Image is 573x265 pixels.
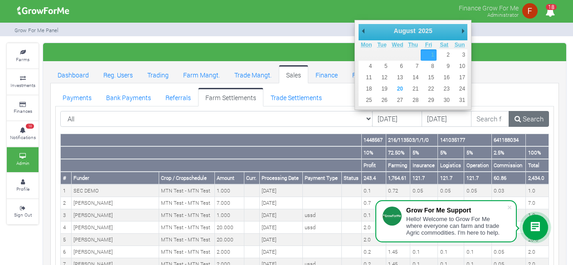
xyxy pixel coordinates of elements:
[71,222,159,234] td: [PERSON_NAME]
[14,2,73,20] img: growforme image
[438,246,464,258] td: 0.1
[386,159,410,172] th: Farming
[410,197,438,209] td: 0.35
[421,83,436,95] button: 22
[302,222,341,234] td: ussd
[15,27,58,34] small: Grow For Me Panel
[386,246,410,258] td: 1.45
[406,216,507,236] div: Hello! Welcome to Grow For Me where everyone can farm and trade Agric commodities. I'm here to help.
[259,172,302,184] th: Processing Date
[7,69,39,94] a: Investments
[452,83,467,95] button: 24
[7,173,39,198] a: Profile
[361,197,386,209] td: 0.7
[16,160,29,166] small: Admin
[259,222,302,234] td: [DATE]
[372,111,422,127] input: DD/MM/YYYY
[61,172,72,184] th: #
[198,88,263,106] a: Farm Settlements
[26,124,34,129] span: 18
[491,246,525,258] td: 0.05
[308,65,345,83] a: Finance
[452,61,467,72] button: 10
[361,209,386,222] td: 0.1
[438,134,492,146] th: 141035177
[452,72,467,83] button: 17
[390,61,405,72] button: 6
[345,65,382,83] a: Reports
[464,184,492,197] td: 0.05
[159,172,214,184] th: Crop / Cropschedule
[526,184,549,197] td: 1.0
[417,24,434,38] div: 2025
[437,49,452,61] button: 2
[10,134,36,140] small: Notifications
[61,184,72,197] td: 1
[214,184,244,197] td: 1.000
[158,88,198,106] a: Referrals
[361,222,386,234] td: 2.0
[14,212,32,218] small: Sign Out
[61,222,72,234] td: 4
[541,2,559,22] i: Notifications
[491,184,525,197] td: 0.03
[421,61,436,72] button: 8
[464,146,492,159] th: 5%
[526,159,549,172] th: Total
[61,246,72,258] td: 6
[541,9,559,17] a: 18
[421,49,436,61] button: 1
[452,49,467,61] button: 3
[214,222,244,234] td: 20.000
[408,42,418,48] abbr: Thursday
[361,172,386,184] th: 243.4
[437,72,452,83] button: 16
[7,147,39,172] a: Admin
[410,184,438,197] td: 0.05
[405,83,421,95] button: 21
[259,246,302,258] td: [DATE]
[386,146,410,159] th: 72.50%
[455,42,465,48] abbr: Sunday
[487,11,519,18] small: Administrator
[259,197,302,209] td: [DATE]
[302,172,341,184] th: Payment Type
[71,172,159,184] th: Funder
[491,146,525,159] th: 2.5%
[159,222,214,234] td: MTN Test - MTN Test
[392,42,403,48] abbr: Wednesday
[61,197,72,209] td: 2
[214,197,244,209] td: 7.000
[491,134,525,146] th: 641188034
[410,146,438,159] th: 5%
[214,209,244,222] td: 1.000
[7,199,39,224] a: Sign Out
[405,61,421,72] button: 7
[410,172,438,184] th: 121.7
[244,172,259,184] th: Curr.
[386,197,410,209] td: 5.08
[438,146,464,159] th: 5%
[393,24,417,38] div: August
[214,246,244,258] td: 2.000
[390,72,405,83] button: 13
[526,246,549,258] td: 2.0
[390,95,405,106] button: 27
[159,184,214,197] td: MTN Test - MTN Test
[71,184,159,197] td: SEC DEMO
[14,108,32,114] small: Finances
[377,42,386,48] abbr: Tuesday
[227,65,279,83] a: Trade Mangt.
[425,42,432,48] abbr: Friday
[61,209,72,222] td: 3
[259,209,302,222] td: [DATE]
[361,42,372,48] abbr: Monday
[50,65,96,83] a: Dashboard
[16,186,29,192] small: Profile
[546,4,557,10] span: 18
[440,42,448,48] abbr: Saturday
[159,197,214,209] td: MTN Test - MTN Test
[422,111,471,127] input: DD/MM/YYYY
[410,159,438,172] th: Insurance
[259,234,302,246] td: [DATE]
